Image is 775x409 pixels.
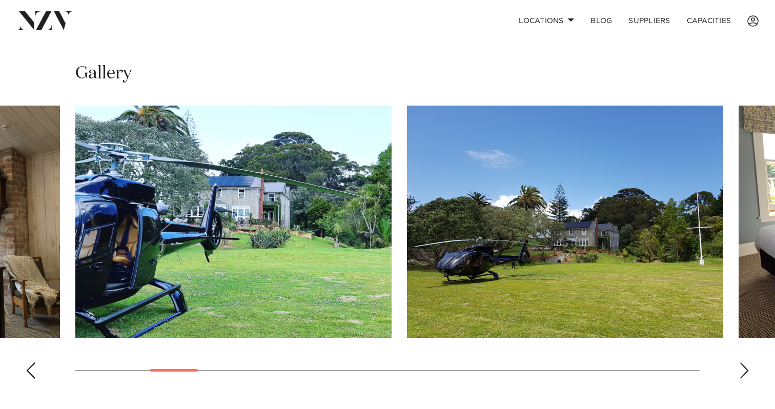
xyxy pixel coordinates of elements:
[75,62,132,85] h2: Gallery
[75,106,392,338] swiper-slide: 4 / 25
[679,10,740,32] a: Capacities
[620,10,678,32] a: SUPPLIERS
[582,10,620,32] a: BLOG
[511,10,582,32] a: Locations
[407,106,723,338] swiper-slide: 5 / 25
[16,11,72,30] img: nzv-logo.png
